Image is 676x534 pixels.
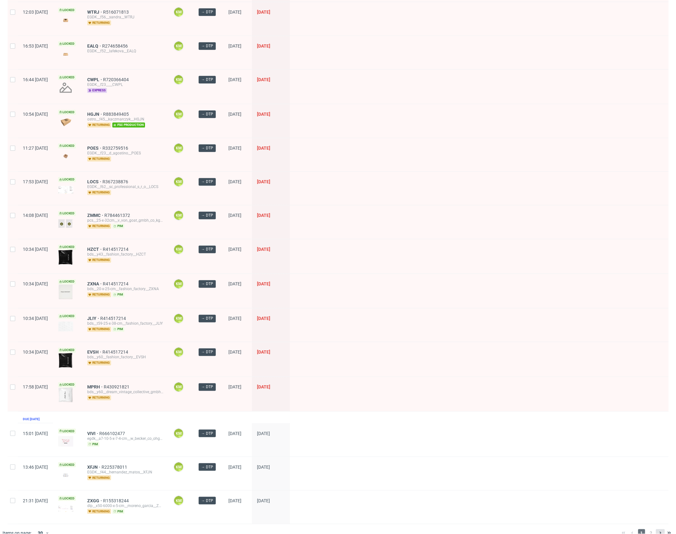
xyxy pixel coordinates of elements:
span: [DATE] [228,384,241,389]
span: → DTP [201,212,213,218]
figcaption: KM [174,279,183,288]
figcaption: KM [174,75,183,84]
span: 13:46 [DATE] [23,464,48,469]
span: [DATE] [228,349,241,355]
span: → DTP [201,498,213,503]
span: Locked [58,110,76,115]
span: Locked [58,211,76,216]
div: EGDK__f44__hernandez_matos__XFJN [87,469,163,474]
span: [DATE] [228,498,241,503]
span: Locked [58,382,76,387]
span: 10:54 [DATE] [23,112,48,117]
span: Locked [58,177,76,182]
span: returning [87,509,111,514]
div: egdk__a7-10-5-x-7-4-cm__w_becker_co_ohg__VIVI [87,436,163,441]
span: pim [87,441,99,446]
span: → DTP [201,111,213,117]
span: R414517214 [100,316,127,321]
span: Locked [58,244,76,250]
figcaption: KM [174,42,183,50]
a: R430921821 [104,384,131,389]
span: [DATE] [228,179,241,184]
span: [DATE] [257,247,270,252]
span: Locked [58,462,76,467]
span: returning [87,224,111,229]
img: version_two_editor_design.png [58,250,73,265]
span: [DATE] [228,281,241,286]
span: pim [112,224,124,229]
span: returning [87,327,111,332]
div: ostro__f45__kaczmarczyk__HGJN [87,117,163,122]
span: [DATE] [257,281,270,286]
span: [DATE] [228,77,241,82]
span: [DATE] [228,112,241,117]
span: [DATE] [257,349,270,355]
img: version_two_editor_design.png [58,284,73,299]
span: XFJN [87,464,102,469]
a: EVSH [87,349,102,355]
span: returning [87,190,111,195]
img: version_two_editor_design [58,387,73,402]
a: HGJN [87,112,103,117]
img: version_two_editor_design.png [58,219,73,228]
span: Locked [58,496,76,501]
span: [DATE] [257,316,270,321]
span: express [87,88,107,93]
figcaption: KM [174,382,183,391]
img: version_two_editor_design.png [58,186,73,193]
img: version_two_editor_design [58,436,73,446]
a: R516071813 [103,10,130,15]
span: POES [87,146,102,151]
a: R784461372 [104,213,131,218]
figcaption: KM [174,211,183,220]
figcaption: KM [174,177,183,186]
a: MPRH [87,384,104,389]
img: version_two_editor_design.png [58,353,73,368]
span: Locked [58,314,76,319]
span: 17:58 [DATE] [23,384,48,389]
figcaption: KM [174,429,183,438]
figcaption: KM [174,314,183,323]
span: → DTP [201,430,213,436]
span: 14:08 [DATE] [23,213,48,218]
a: ZXNA [87,281,103,286]
span: JLIY [87,316,100,321]
span: R332759516 [102,146,129,151]
a: VIVI [87,431,99,436]
span: 12:03 [DATE] [23,10,48,15]
span: returning [87,475,111,480]
a: ZXGG [87,498,103,503]
span: R414517214 [103,281,130,286]
span: 10:34 [DATE] [23,316,48,321]
a: R225378011 [102,464,128,469]
span: LOCS [87,179,102,184]
span: R414517214 [103,247,130,252]
span: pim [112,292,124,297]
a: CWPL [87,77,103,82]
span: [DATE] [228,316,241,321]
span: [DATE] [228,247,241,252]
a: R414517214 [102,349,129,355]
figcaption: KM [174,8,183,16]
span: Locked [58,143,76,148]
span: fsc production [112,122,145,127]
span: pim [112,509,124,514]
span: R883849405 [103,112,130,117]
span: [DATE] [228,43,241,49]
div: bds__y60__dream_vintage_collective_gmbh__MPRH [87,389,163,394]
a: R367238876 [102,179,129,184]
figcaption: KM [174,496,183,505]
span: returning [87,395,111,400]
a: HZCT [87,247,103,252]
span: WTRJ [87,10,103,15]
span: [DATE] [257,10,270,15]
a: R720366404 [103,77,130,82]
